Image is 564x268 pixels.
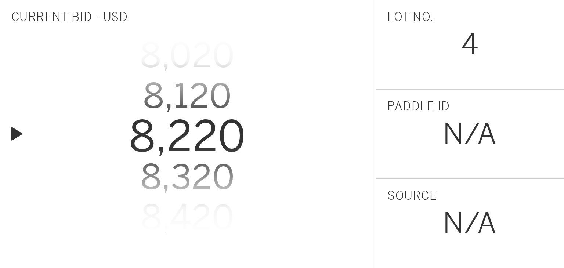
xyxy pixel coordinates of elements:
div: SOURCE [387,190,437,202]
div: LOT NO. [387,11,434,23]
div: Current Bid - USD [11,11,128,23]
div: PADDLE ID [387,101,450,112]
div: 4 [461,30,479,59]
div: N/A [443,120,497,148]
div: N/A [443,209,497,238]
